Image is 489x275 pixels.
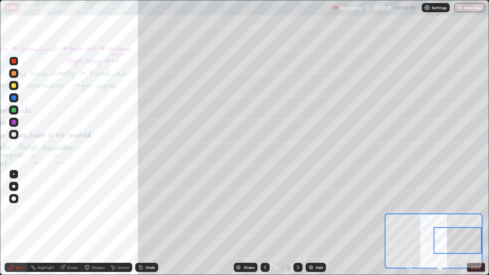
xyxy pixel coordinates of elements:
div: / [282,265,284,270]
p: Settings [432,6,447,10]
img: end-class-cross [457,5,463,11]
p: Recording [340,5,361,11]
div: Shapes [92,265,105,269]
button: EXIT [467,263,485,272]
div: 12 [273,265,280,270]
div: Add [316,265,323,269]
div: 12 [286,264,290,271]
p: LIVE [7,5,17,11]
button: End Class [454,3,485,12]
div: Highlight [37,265,54,269]
div: Slides [244,265,254,269]
p: Session on [MEDICAL_DATA] [23,5,84,11]
img: add-slide-button [308,264,314,270]
img: class-settings-icons [424,5,430,11]
div: Pen [16,265,23,269]
div: Select [118,265,129,269]
div: Undo [146,265,155,269]
div: Eraser [67,265,79,269]
img: recording.375f2c34.svg [332,5,338,11]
